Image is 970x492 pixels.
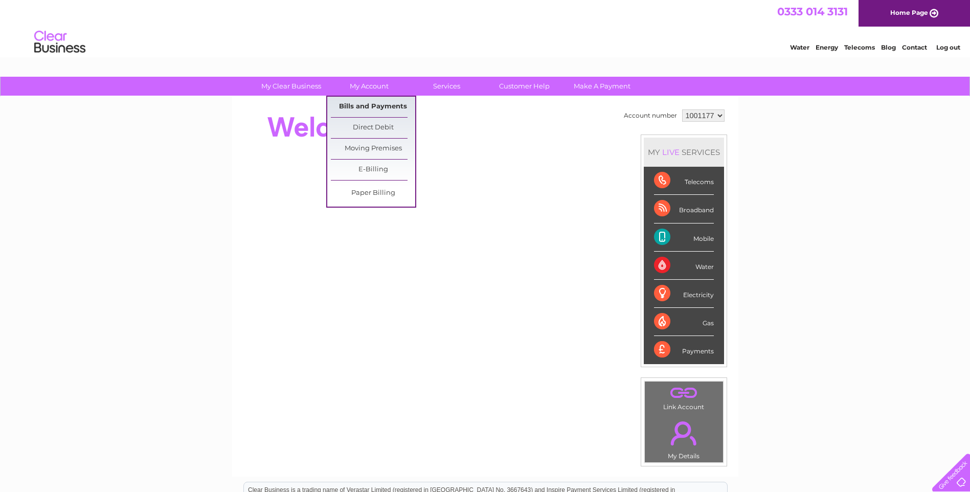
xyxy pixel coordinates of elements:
[644,138,724,167] div: MY SERVICES
[331,139,415,159] a: Moving Premises
[482,77,567,96] a: Customer Help
[331,183,415,204] a: Paper Billing
[644,413,724,463] td: My Details
[404,77,489,96] a: Services
[331,118,415,138] a: Direct Debit
[660,147,682,157] div: LIVE
[654,195,714,223] div: Broadband
[644,381,724,413] td: Link Account
[654,252,714,280] div: Water
[654,336,714,364] div: Payments
[902,43,927,51] a: Contact
[560,77,644,96] a: Make A Payment
[34,27,86,58] img: logo.png
[654,280,714,308] div: Electricity
[936,43,960,51] a: Log out
[331,97,415,117] a: Bills and Payments
[331,160,415,180] a: E-Billing
[654,223,714,252] div: Mobile
[327,77,411,96] a: My Account
[816,43,838,51] a: Energy
[621,107,680,124] td: Account number
[647,384,720,402] a: .
[777,5,848,18] a: 0333 014 3131
[647,415,720,451] a: .
[654,167,714,195] div: Telecoms
[790,43,809,51] a: Water
[654,308,714,336] div: Gas
[844,43,875,51] a: Telecoms
[881,43,896,51] a: Blog
[244,6,727,50] div: Clear Business is a trading name of Verastar Limited (registered in [GEOGRAPHIC_DATA] No. 3667643...
[249,77,333,96] a: My Clear Business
